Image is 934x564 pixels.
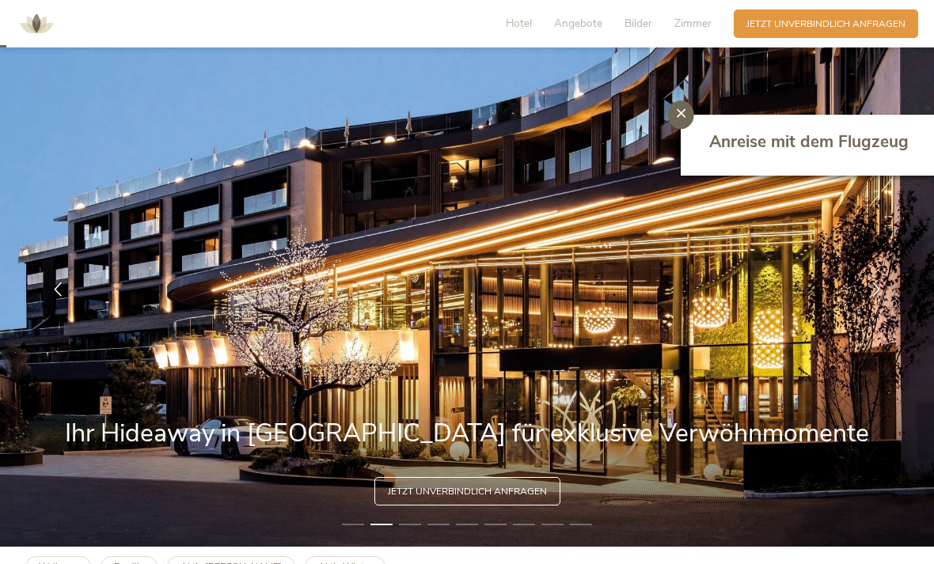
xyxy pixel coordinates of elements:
span: Jetzt unverbindlich anfragen [388,485,547,498]
span: Zimmer [674,16,712,31]
span: Bilder [625,16,652,31]
span: Jetzt unverbindlich anfragen [746,17,906,31]
span: Anreise mit dem Flugzeug [709,131,909,153]
a: Anreise mit dem Flugzeug [709,131,912,160]
span: Angebote [554,16,602,31]
a: AMONTI & LUNARIS Wellnessresort [13,19,60,28]
span: Hotel [506,16,532,31]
